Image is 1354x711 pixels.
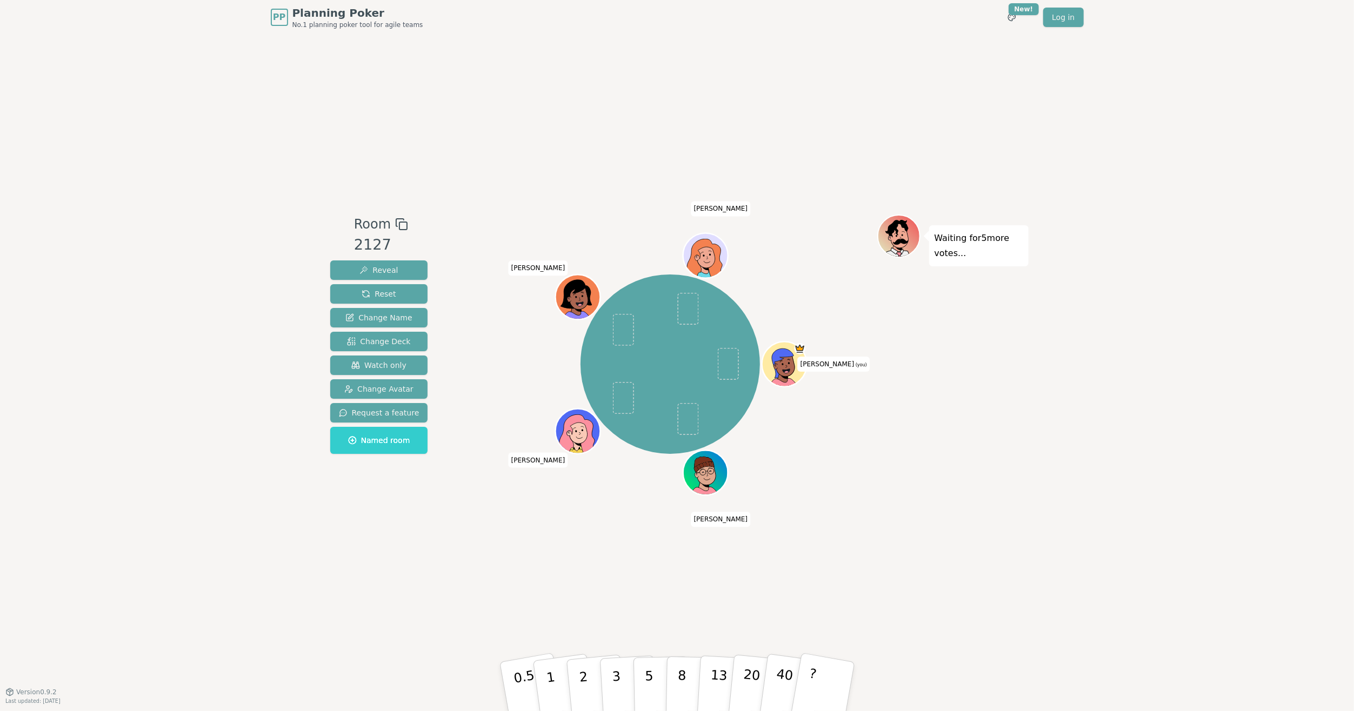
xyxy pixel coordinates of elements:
[16,688,57,696] span: Version 0.9.2
[339,407,419,418] span: Request a feature
[330,260,428,280] button: Reveal
[359,265,398,276] span: Reveal
[330,355,428,375] button: Watch only
[691,512,751,527] span: Click to change your name
[330,308,428,327] button: Change Name
[351,360,406,371] span: Watch only
[794,343,805,354] span: Adam is the host
[5,688,57,696] button: Version0.9.2
[354,214,391,234] span: Room
[1043,8,1083,27] a: Log in
[271,5,423,29] a: PPPlanning PokerNo.1 planning poker tool for agile teams
[330,403,428,422] button: Request a feature
[330,379,428,399] button: Change Avatar
[5,698,61,704] span: Last updated: [DATE]
[691,201,751,216] span: Click to change your name
[854,363,867,367] span: (you)
[292,5,423,21] span: Planning Poker
[763,343,805,385] button: Click to change your avatar
[509,260,568,276] span: Click to change your name
[1009,3,1039,15] div: New!
[362,289,396,299] span: Reset
[330,332,428,351] button: Change Deck
[348,435,410,446] span: Named room
[273,11,285,24] span: PP
[798,357,870,372] span: Click to change your name
[330,427,428,454] button: Named room
[935,231,1023,261] p: Waiting for 5 more votes...
[1002,8,1022,27] button: New!
[354,234,408,256] div: 2127
[330,284,428,304] button: Reset
[292,21,423,29] span: No.1 planning poker tool for agile teams
[347,336,410,347] span: Change Deck
[509,452,568,467] span: Click to change your name
[345,312,412,323] span: Change Name
[344,384,413,394] span: Change Avatar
